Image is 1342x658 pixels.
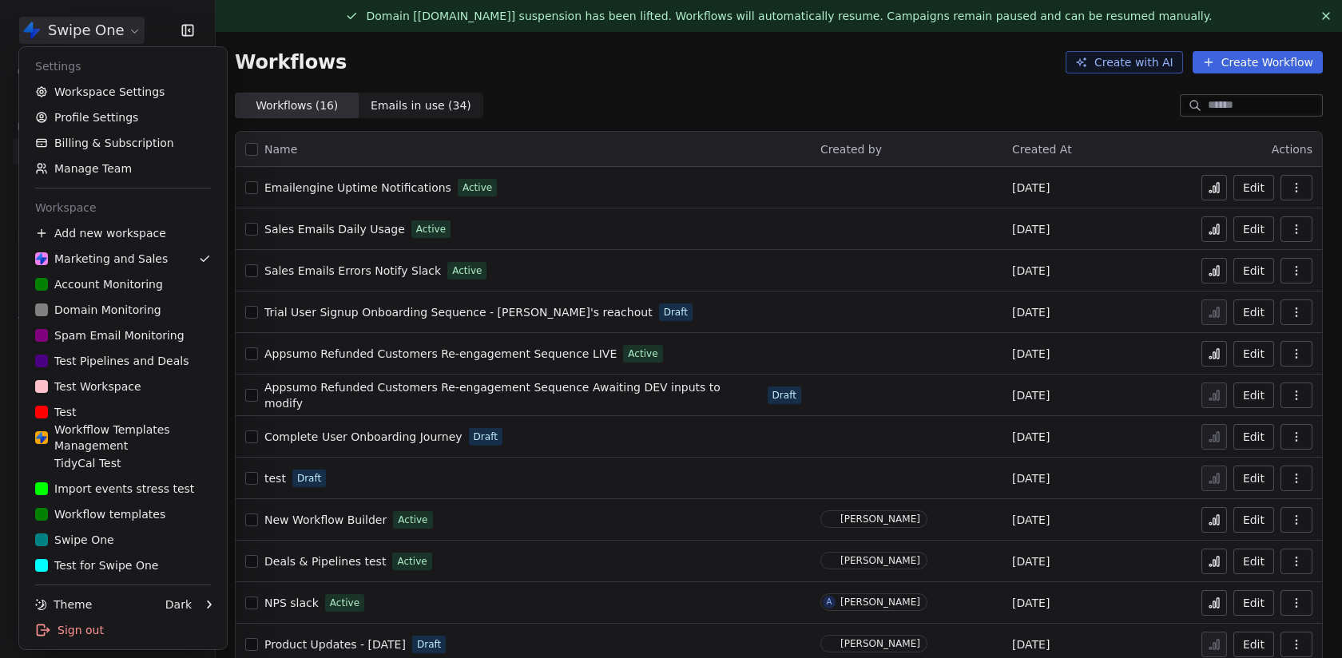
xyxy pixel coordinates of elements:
a: Billing & Subscription [26,130,220,156]
div: Test [35,404,77,420]
div: Account Monitoring [35,276,163,292]
div: Workspace [26,195,220,220]
img: Swipe%20One%20Logo%201-1.svg [35,431,48,444]
div: Domain Monitoring [35,302,161,318]
a: Workspace Settings [26,79,220,105]
div: Test Workspace [35,379,141,394]
a: Manage Team [26,156,220,181]
div: Workflow templates [35,506,165,522]
div: Workfflow Templates Management [35,422,211,454]
div: TidyCal Test [35,455,121,471]
div: Sign out [26,617,220,643]
div: Import events stress test [35,481,194,497]
div: Spam Email Monitoring [35,327,185,343]
div: Swipe One [35,532,114,548]
div: Test for Swipe One [35,557,158,573]
div: Marketing and Sales [35,251,168,267]
div: Test Pipelines and Deals [35,353,189,369]
div: Settings [26,54,220,79]
div: Theme [35,597,92,612]
div: Add new workspace [26,220,220,246]
a: Profile Settings [26,105,220,130]
img: Swipe%20One%20Logo%201-1.svg [35,252,48,265]
div: Dark [165,597,192,612]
